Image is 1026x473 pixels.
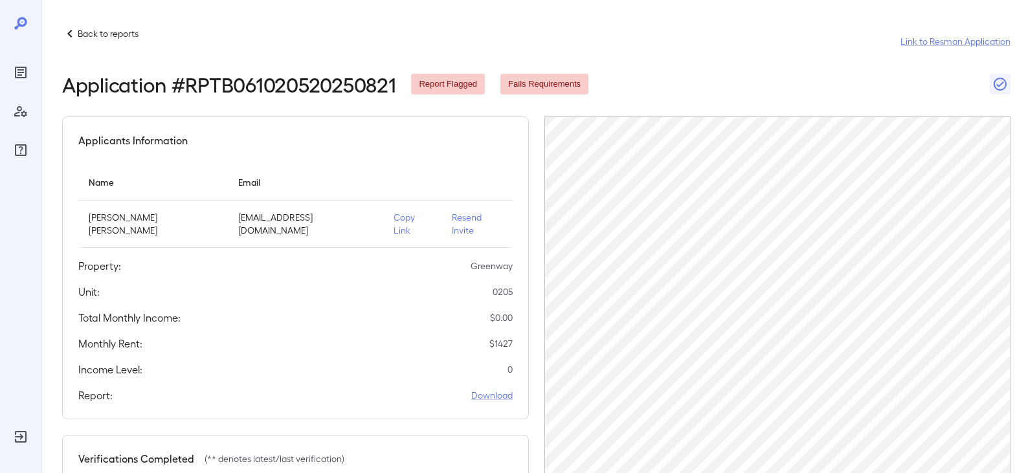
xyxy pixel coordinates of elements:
[89,211,217,237] p: [PERSON_NAME] [PERSON_NAME]
[507,363,513,376] p: 0
[452,211,502,237] p: Resend Invite
[78,388,113,403] h5: Report:
[900,35,1010,48] a: Link to Resman Application
[78,362,142,377] h5: Income Level:
[10,101,31,122] div: Manage Users
[238,211,373,237] p: [EMAIL_ADDRESS][DOMAIN_NAME]
[228,164,383,201] th: Email
[471,389,513,402] a: Download
[78,164,513,248] table: simple table
[10,62,31,83] div: Reports
[10,140,31,160] div: FAQ
[78,310,181,325] h5: Total Monthly Income:
[490,311,513,324] p: $ 0.00
[990,74,1010,94] button: Close Report
[205,452,344,465] p: (** denotes latest/last verification)
[78,451,194,467] h5: Verifications Completed
[489,337,513,350] p: $ 1427
[78,336,142,351] h5: Monthly Rent:
[78,27,139,40] p: Back to reports
[62,72,396,96] h2: Application # RPTB061020520250821
[78,133,188,148] h5: Applicants Information
[78,284,100,300] h5: Unit:
[411,78,485,91] span: Report Flagged
[78,164,228,201] th: Name
[500,78,588,91] span: Fails Requirements
[10,426,31,447] div: Log Out
[78,258,121,274] h5: Property:
[471,259,513,272] p: Greenway
[394,211,431,237] p: Copy Link
[493,285,513,298] p: 0205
